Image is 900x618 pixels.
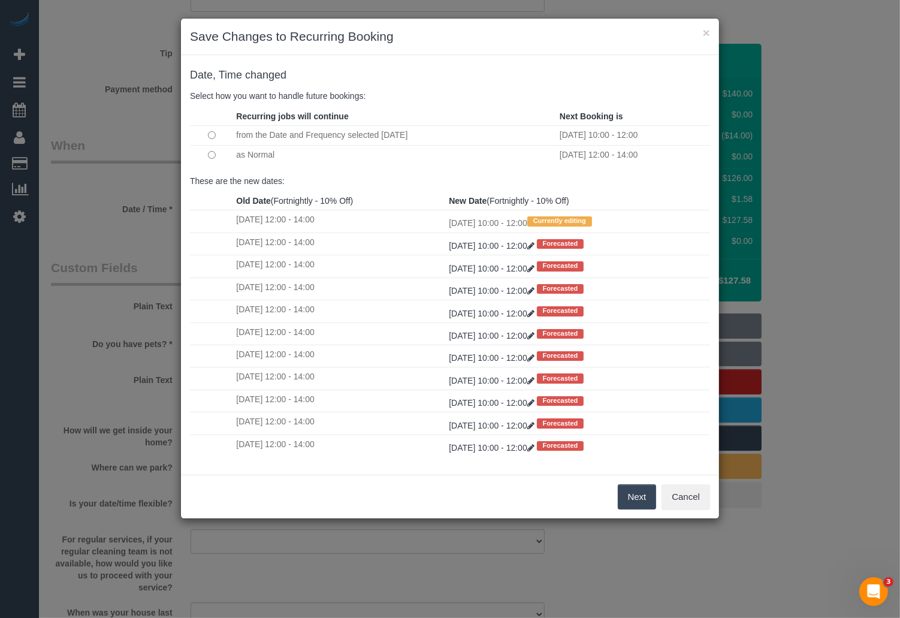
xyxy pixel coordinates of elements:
[233,390,446,412] td: [DATE] 12:00 - 14:00
[233,345,446,367] td: [DATE] 12:00 - 14:00
[190,70,710,82] h4: changed
[537,306,584,316] span: Forecasted
[233,278,446,300] td: [DATE] 12:00 - 14:00
[859,577,888,606] iframe: Intercom live chat
[884,577,893,587] span: 3
[449,331,536,340] a: [DATE] 10:00 - 12:00
[236,111,348,121] strong: Recurring jobs will continue
[233,210,446,233] td: [DATE] 12:00 - 14:00
[537,239,584,249] span: Forecasted
[190,69,242,81] span: Date, Time
[233,125,557,145] td: from the Date and Frequency selected [DATE]
[190,28,710,46] h3: Save Changes to Recurring Booking
[557,145,710,164] td: [DATE] 12:00 - 14:00
[449,264,536,273] a: [DATE] 10:00 - 12:00
[449,398,536,408] a: [DATE] 10:00 - 12:00
[190,90,710,102] p: Select how you want to handle future bookings:
[560,111,623,121] strong: Next Booking is
[190,175,710,187] p: These are the new dates:
[537,441,584,451] span: Forecasted
[446,210,710,233] td: [DATE] 10:00 - 12:00
[557,125,710,145] td: [DATE] 10:00 - 12:00
[449,241,536,251] a: [DATE] 10:00 - 12:00
[662,484,710,510] button: Cancel
[449,376,536,385] a: [DATE] 10:00 - 12:00
[233,412,446,435] td: [DATE] 12:00 - 14:00
[537,418,584,428] span: Forecasted
[618,484,657,510] button: Next
[449,421,536,430] a: [DATE] 10:00 - 12:00
[236,196,271,206] strong: Old Date
[537,329,584,339] span: Forecasted
[233,322,446,345] td: [DATE] 12:00 - 14:00
[233,145,557,164] td: as Normal
[527,216,592,226] span: Currently editing
[449,286,536,296] a: [DATE] 10:00 - 12:00
[446,192,710,210] th: (Fortnightly - 10% Off)
[703,26,710,39] button: ×
[233,255,446,278] td: [DATE] 12:00 - 14:00
[233,300,446,322] td: [DATE] 12:00 - 14:00
[537,261,584,271] span: Forecasted
[233,435,446,457] td: [DATE] 12:00 - 14:00
[449,443,536,453] a: [DATE] 10:00 - 12:00
[537,284,584,294] span: Forecasted
[449,309,536,318] a: [DATE] 10:00 - 12:00
[537,373,584,383] span: Forecasted
[233,367,446,390] td: [DATE] 12:00 - 14:00
[537,396,584,406] span: Forecasted
[233,233,446,255] td: [DATE] 12:00 - 14:00
[449,196,487,206] strong: New Date
[449,353,536,363] a: [DATE] 10:00 - 12:00
[233,192,446,210] th: (Fortnightly - 10% Off)
[537,351,584,361] span: Forecasted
